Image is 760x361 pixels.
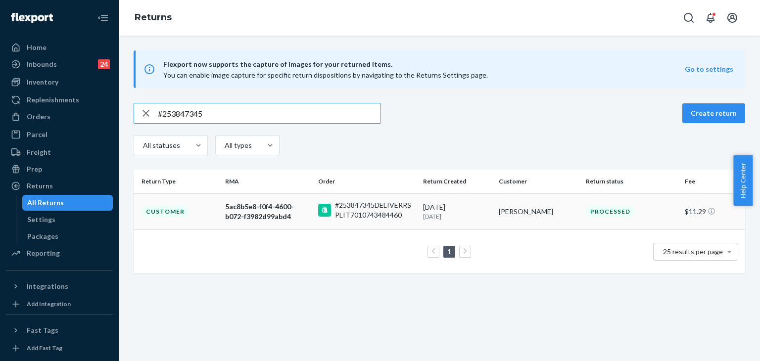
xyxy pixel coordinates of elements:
input: Search returns by rma, id, tracking number [158,103,380,123]
div: Reporting [27,248,60,258]
img: Flexport logo [11,13,53,23]
div: Freight [27,147,51,157]
div: Add Integration [27,300,71,308]
button: Help Center [733,155,753,206]
a: Returns [6,178,113,194]
button: Integrations [6,278,113,294]
th: RMA [221,170,314,193]
a: Reporting [6,245,113,261]
div: Packages [27,231,58,241]
td: $11.29 [681,193,745,229]
a: Freight [6,144,113,160]
div: Inventory [27,77,58,87]
div: Inbounds [27,59,57,69]
p: [DATE] [423,212,491,221]
button: Close Navigation [93,8,113,28]
div: 24 [98,59,110,69]
a: Add Integration [6,298,113,310]
button: Create return [682,103,745,123]
div: Customer [142,205,189,218]
div: Prep [27,164,42,174]
button: Open account menu [722,8,742,28]
button: Go to settings [685,64,733,74]
button: Fast Tags [6,322,113,338]
a: Replenishments [6,92,113,108]
div: [PERSON_NAME] [499,207,578,217]
th: Customer [495,170,582,193]
a: Returns [135,12,172,23]
th: Order [314,170,419,193]
th: Return status [582,170,681,193]
div: All types [225,140,250,150]
div: Parcel [27,130,47,139]
ol: breadcrumbs [127,3,180,32]
span: Flexport now supports the capture of images for your returned items. [163,58,685,70]
div: Fast Tags [27,325,58,335]
th: Return Type [134,170,221,193]
a: All Returns [22,195,113,211]
a: Parcel [6,127,113,142]
div: Orders [27,112,50,122]
a: Orders [6,109,113,125]
a: Add Fast Tag [6,342,113,354]
div: All Returns [27,198,64,208]
a: Settings [22,212,113,227]
a: Prep [6,161,113,177]
div: 5ac8b5e8-f0f4-4600-b072-f3982d99abd4 [225,202,310,222]
div: All statuses [143,140,179,150]
div: Settings [27,215,55,225]
div: Add Fast Tag [27,344,62,352]
th: Return Created [419,170,495,193]
a: Home [6,40,113,55]
button: Open Search Box [679,8,699,28]
span: 25 results per page [663,247,723,256]
th: Fee [681,170,745,193]
a: Inventory [6,74,113,90]
a: Inbounds24 [6,56,113,72]
button: Open notifications [701,8,720,28]
div: Replenishments [27,95,79,105]
a: Packages [22,228,113,244]
div: #253847345DELIVERRSPLIT7010743484460 [335,200,415,220]
div: [DATE] [423,202,491,221]
a: Page 1 is your current page [445,247,453,256]
div: Returns [27,181,53,191]
div: Integrations [27,281,68,291]
div: Home [27,43,47,52]
div: Processed [586,205,635,218]
span: You can enable image capture for specific return dispositions by navigating to the Returns Settin... [163,71,488,79]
